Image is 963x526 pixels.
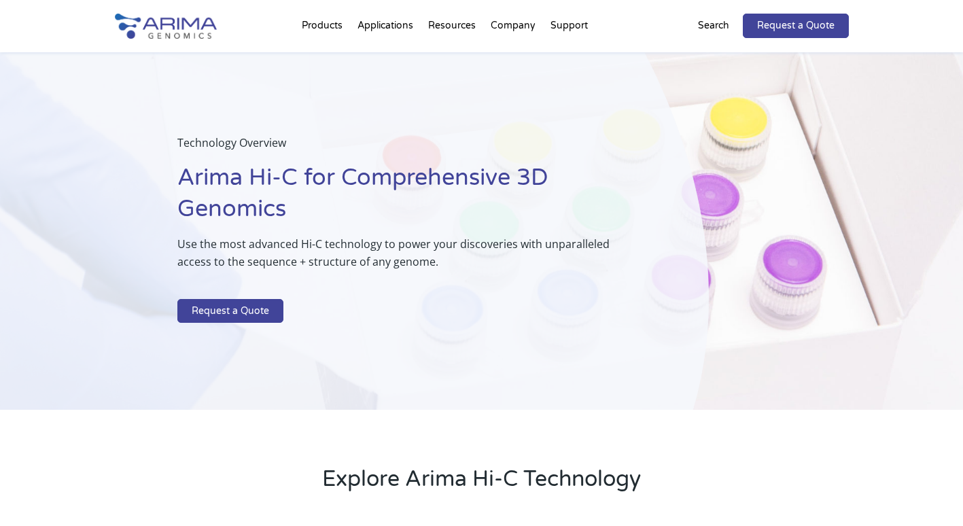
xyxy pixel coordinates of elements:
a: Request a Quote [743,14,849,38]
img: Arima-Genomics-logo [115,14,217,39]
p: Search [698,17,729,35]
h1: Arima Hi-C for Comprehensive 3D Genomics [177,162,641,235]
p: Use the most advanced Hi-C technology to power your discoveries with unparalleled access to the s... [177,235,641,281]
p: Technology Overview [177,134,641,162]
a: Request a Quote [177,299,283,323]
h2: Explore Arima Hi-C Technology [115,464,849,505]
